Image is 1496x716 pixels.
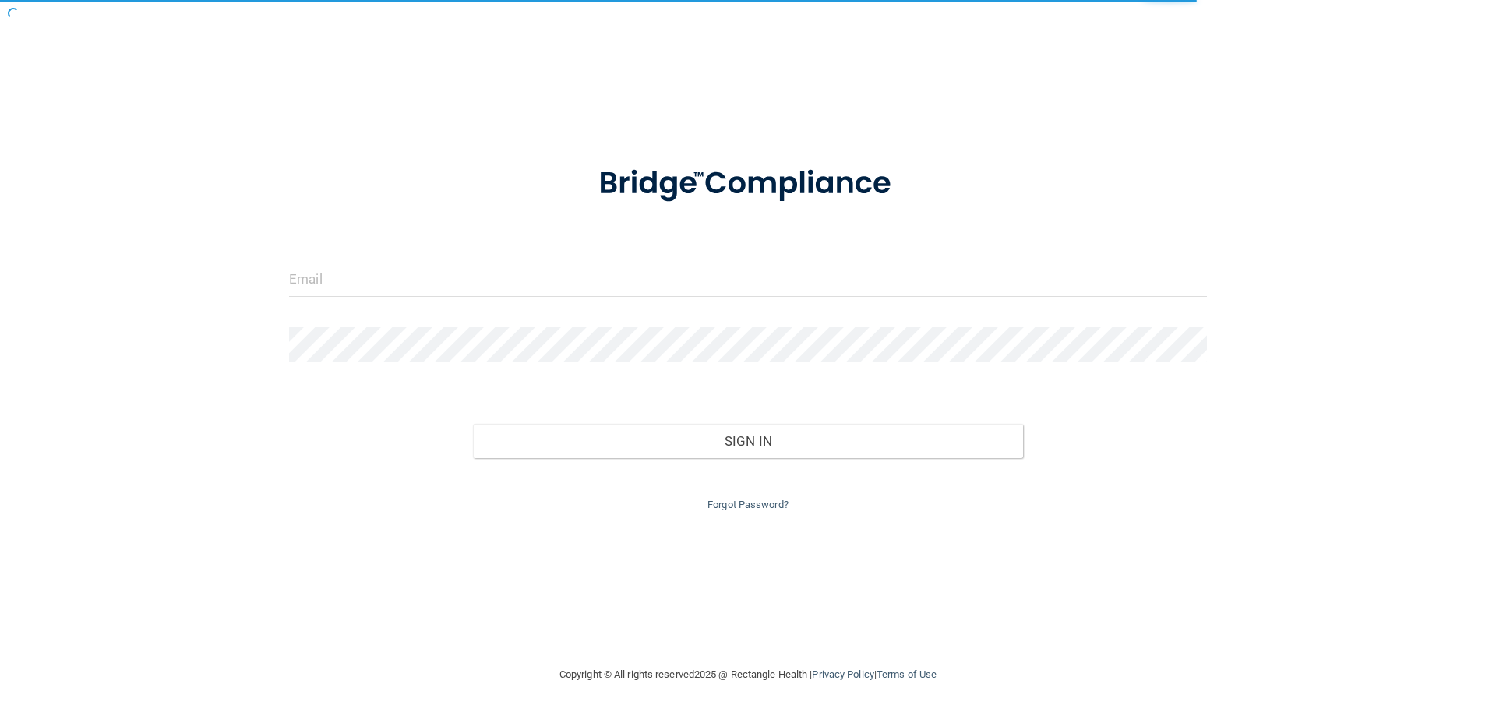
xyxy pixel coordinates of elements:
[812,668,873,680] a: Privacy Policy
[566,143,930,224] img: bridge_compliance_login_screen.278c3ca4.svg
[473,424,1024,458] button: Sign In
[707,499,789,510] a: Forgot Password?
[464,650,1032,700] div: Copyright © All rights reserved 2025 @ Rectangle Health | |
[877,668,937,680] a: Terms of Use
[289,262,1207,297] input: Email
